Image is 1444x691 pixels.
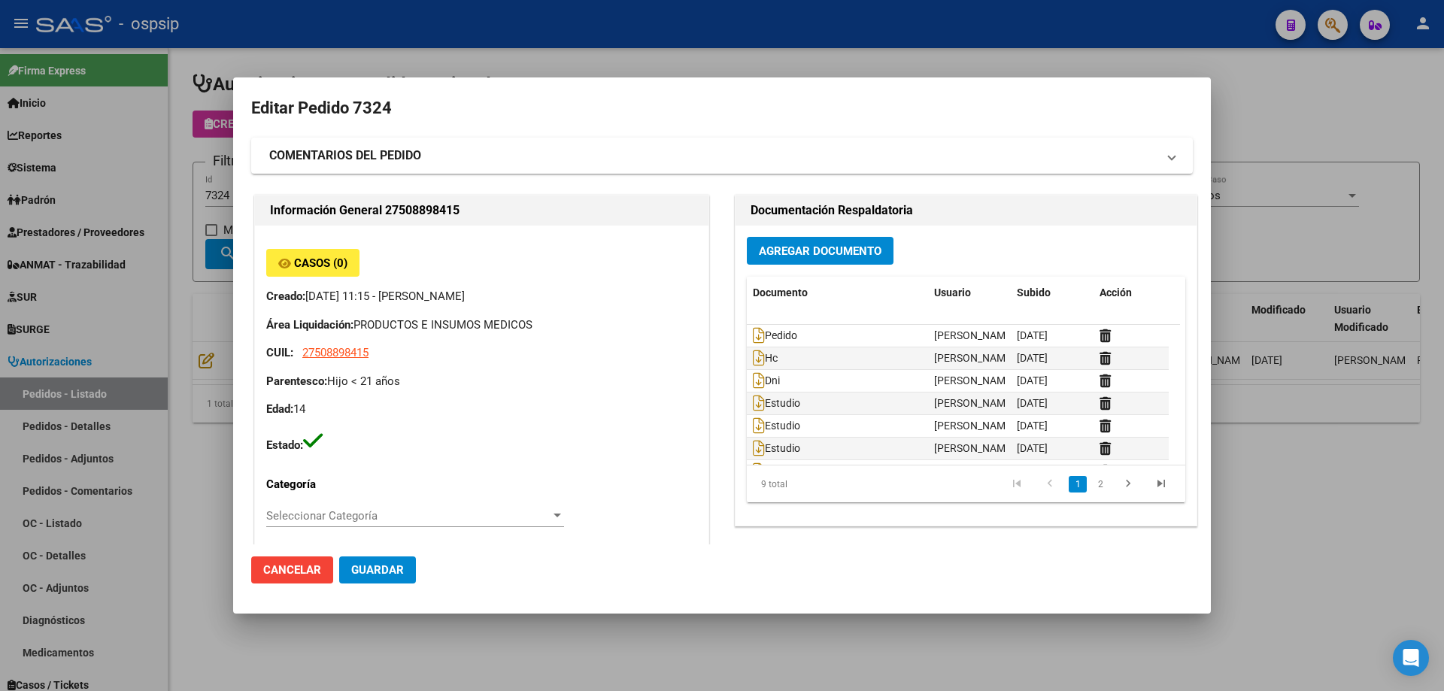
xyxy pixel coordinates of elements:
[753,330,797,342] span: Pedido
[751,202,1182,220] h2: Documentación Respaldatoria
[266,402,293,416] strong: Edad:
[1017,374,1048,386] span: [DATE]
[266,476,396,493] p: Categoría
[1094,277,1169,309] datatable-header-cell: Acción
[747,237,893,265] button: Agregar Documento
[302,346,369,359] span: 27508898415
[1393,640,1429,676] div: Open Intercom Messenger
[753,286,808,299] span: Documento
[753,353,778,365] span: Hc
[1100,286,1132,299] span: Acción
[1017,286,1051,299] span: Subido
[1017,352,1048,364] span: [DATE]
[934,374,1015,386] span: [PERSON_NAME]
[1036,476,1064,492] a: go to previous page
[934,352,1015,364] span: [PERSON_NAME]
[934,397,1015,409] span: [PERSON_NAME]
[251,138,1193,174] mat-expansion-panel-header: COMENTARIOS DEL PEDIDO
[1066,471,1089,497] li: page 1
[1011,277,1094,309] datatable-header-cell: Subido
[266,317,697,334] p: PRODUCTOS E INSUMOS MEDICOS
[266,401,697,418] p: 14
[747,465,833,503] div: 9 total
[1091,476,1109,492] a: 2
[266,318,353,332] strong: Área Liquidación:
[1017,329,1048,341] span: [DATE]
[1147,476,1176,492] a: go to last page
[266,249,359,277] button: Casos (0)
[294,256,347,270] span: Casos (0)
[270,202,693,220] h2: Información General 27508898415
[753,443,800,455] span: Estudio
[266,509,551,523] span: Seleccionar Categoría
[1089,471,1112,497] li: page 2
[251,556,333,583] button: Cancelar
[1114,476,1142,492] a: go to next page
[266,289,305,303] strong: Creado:
[269,147,421,165] strong: COMENTARIOS DEL PEDIDO
[1017,442,1048,454] span: [DATE]
[1017,397,1048,409] span: [DATE]
[753,398,800,410] span: Estudio
[753,375,780,387] span: Dni
[339,556,416,583] button: Guardar
[263,563,321,577] span: Cancelar
[934,286,971,299] span: Usuario
[266,374,327,388] strong: Parentesco:
[266,373,697,390] p: Hijo < 21 años
[1017,420,1048,432] span: [DATE]
[934,420,1015,432] span: [PERSON_NAME]
[928,277,1011,309] datatable-header-cell: Usuario
[1003,476,1031,492] a: go to first page
[753,420,800,432] span: Estudio
[1069,476,1087,492] a: 1
[934,329,1015,341] span: [PERSON_NAME]
[934,442,1015,454] span: [PERSON_NAME]
[747,277,928,309] datatable-header-cell: Documento
[266,346,293,359] strong: CUIL:
[759,244,881,258] span: Agregar Documento
[266,438,303,452] strong: Estado:
[266,288,697,305] p: [DATE] 11:15 - [PERSON_NAME]
[251,94,1193,123] h2: Editar Pedido 7324
[351,563,404,577] span: Guardar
